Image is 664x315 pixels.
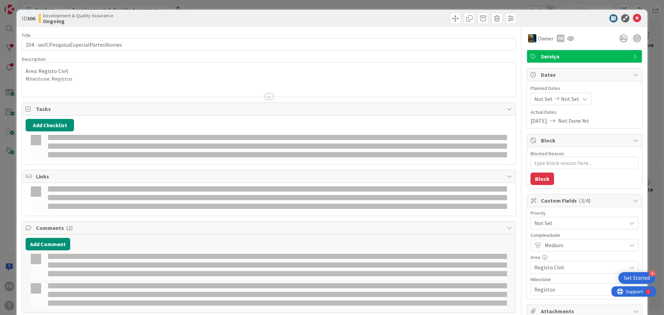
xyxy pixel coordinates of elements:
[534,285,623,294] span: Registos
[531,109,638,116] span: Actual Dates
[618,272,655,284] div: Open Get Started checklist, remaining modules: 4
[557,35,564,42] div: FM
[558,117,589,125] span: Not Done Yet
[561,95,579,103] span: Not Set
[43,18,113,24] b: Ongoing
[531,173,554,185] button: Block
[545,240,623,250] span: Medium
[541,196,629,205] span: Custom Fields
[22,14,35,22] span: ID
[531,150,564,157] label: Blocked Reason
[531,233,638,238] div: Complexidade
[541,52,629,61] span: Serviço
[534,218,623,228] span: Not Set
[534,262,623,272] span: Registo Civil
[531,255,638,260] div: Area
[22,32,31,38] label: Title
[541,136,629,145] span: Block
[43,13,113,18] span: Development & Quality Assurance
[531,117,547,125] span: [DATE]
[531,277,638,282] div: Milestone
[579,197,590,204] span: ( 3/4 )
[22,38,516,51] input: type card name here...
[531,85,638,92] span: Planned Dates
[27,15,35,22] b: 306
[26,67,512,75] p: Area: Registo Civil
[538,34,553,43] span: Owner
[534,95,553,103] span: Not Set
[531,211,638,215] div: Priority
[26,238,70,250] button: Add Comment
[541,71,629,79] span: Dates
[36,105,503,113] span: Tasks
[22,56,46,62] span: Description
[649,270,655,277] div: 4
[26,75,512,83] p: Milestone: Registos
[15,1,31,9] span: Support
[528,34,536,43] img: JC
[26,119,74,131] button: Add Checklist
[66,224,73,231] span: ( 2 )
[36,172,503,180] span: Links
[624,275,650,281] div: Get Started
[36,224,503,232] span: Comments
[36,3,38,8] div: 1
